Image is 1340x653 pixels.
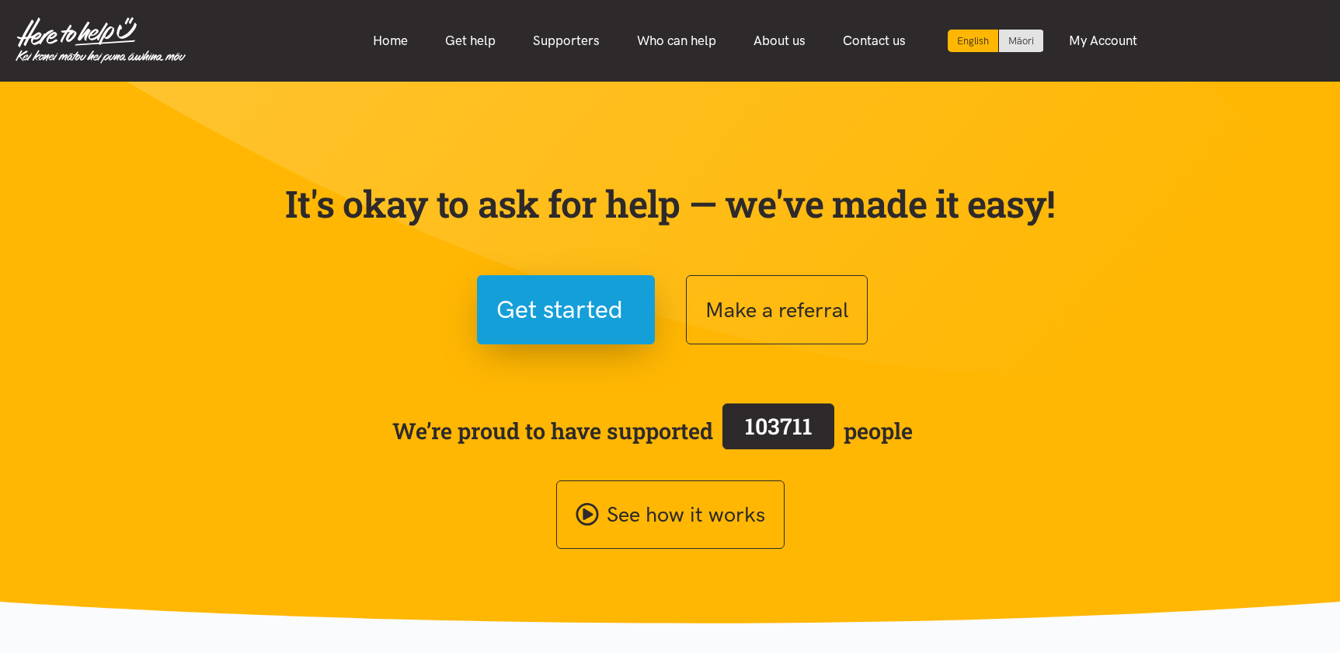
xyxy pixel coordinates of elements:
div: Language toggle [948,30,1044,52]
span: 103711 [745,411,813,441]
p: It's okay to ask for help — we've made it easy! [282,181,1059,226]
a: See how it works [556,480,785,550]
a: Switch to Te Reo Māori [999,30,1043,52]
a: Contact us [824,24,924,58]
a: My Account [1050,24,1156,58]
div: Current language [948,30,999,52]
img: Home [16,17,186,64]
a: Get help [426,24,514,58]
a: Home [354,24,426,58]
span: Get started [496,290,623,330]
button: Make a referral [686,275,868,344]
a: About us [735,24,824,58]
a: 103711 [713,400,844,461]
span: We’re proud to have supported people [392,400,913,461]
button: Get started [477,275,655,344]
a: Supporters [514,24,618,58]
a: Who can help [618,24,735,58]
